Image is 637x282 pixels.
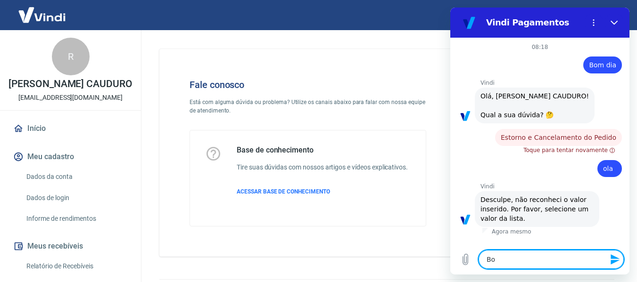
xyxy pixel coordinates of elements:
[237,145,408,155] h5: Base de conhecimento
[11,146,130,167] button: Meu cadastro
[237,188,330,195] span: ACESSAR BASE DE CONHECIMENTO
[23,188,130,208] a: Dados de login
[449,64,592,190] img: Fale conosco
[11,118,130,139] a: Início
[237,187,408,196] a: ACESSAR BASE DE CONHECIMENTO
[11,236,130,257] button: Meus recebíveis
[23,257,130,276] a: Relatório de Recebíveis
[592,7,626,24] button: Sair
[52,38,90,75] div: R
[23,167,130,186] a: Dados da conta
[237,162,408,172] h6: Tire suas dúvidas com nossos artigos e vídeos explicativos.
[18,93,123,103] p: [EMAIL_ADDRESS][DOMAIN_NAME]
[11,0,73,29] img: Vindi
[23,209,130,228] a: Informe de rendimentos
[450,8,629,274] iframe: Janela de mensagens
[8,79,132,89] p: [PERSON_NAME] CAUDURO
[190,98,426,115] p: Está com alguma dúvida ou problema? Utilize os canais abaixo para falar com nossa equipe de atend...
[190,79,426,90] h4: Fale conosco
